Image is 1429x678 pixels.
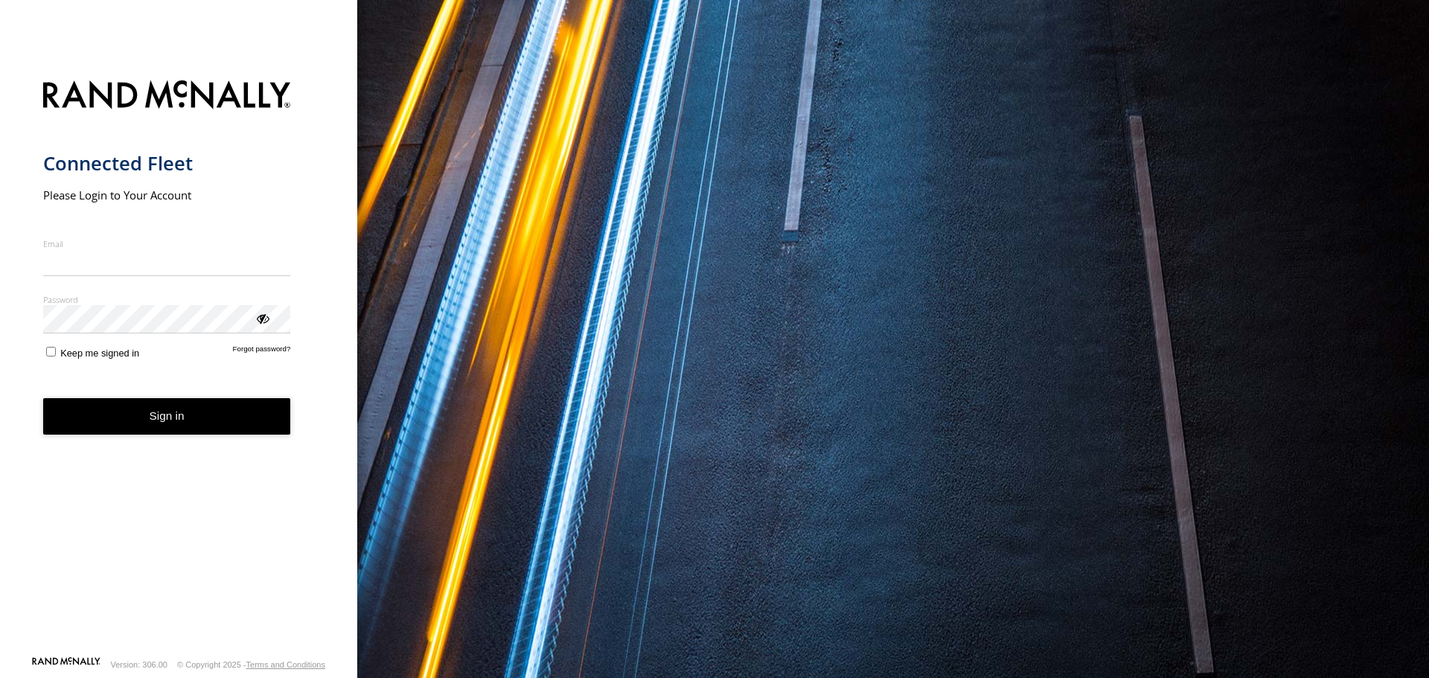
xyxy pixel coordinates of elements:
span: Keep me signed in [60,348,139,359]
h2: Please Login to Your Account [43,188,291,202]
h1: Connected Fleet [43,151,291,176]
div: ViewPassword [255,310,269,325]
a: Terms and Conditions [246,660,325,669]
div: © Copyright 2025 - [177,660,325,669]
input: Keep me signed in [46,347,56,356]
div: Version: 306.00 [111,660,167,669]
img: Rand McNally [43,77,291,115]
form: main [43,71,315,656]
label: Email [43,238,291,249]
label: Password [43,294,291,305]
button: Sign in [43,398,291,435]
a: Forgot password? [233,345,291,359]
a: Visit our Website [32,657,100,672]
